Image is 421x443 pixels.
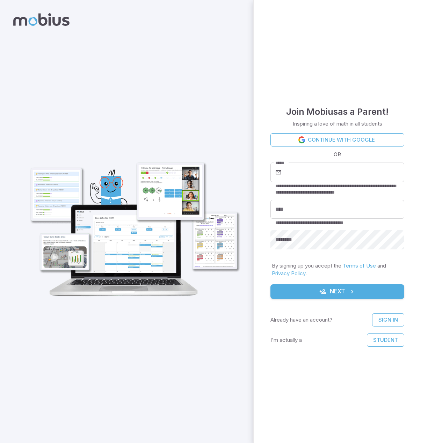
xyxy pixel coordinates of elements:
[270,284,404,299] button: Next
[270,133,404,147] a: Continue with Google
[272,270,305,277] a: Privacy Policy
[270,316,332,324] p: Already have an account?
[286,105,389,119] h4: Join Mobius as a Parent !
[272,262,403,277] p: By signing up you accept the and .
[270,336,302,344] p: I'm actually a
[367,333,404,347] button: Student
[332,151,343,158] span: OR
[343,262,376,269] a: Terms of Use
[293,120,382,128] p: Inspiring a love of math in all students
[20,138,245,303] img: parent_1-illustration
[372,313,404,326] a: Sign In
